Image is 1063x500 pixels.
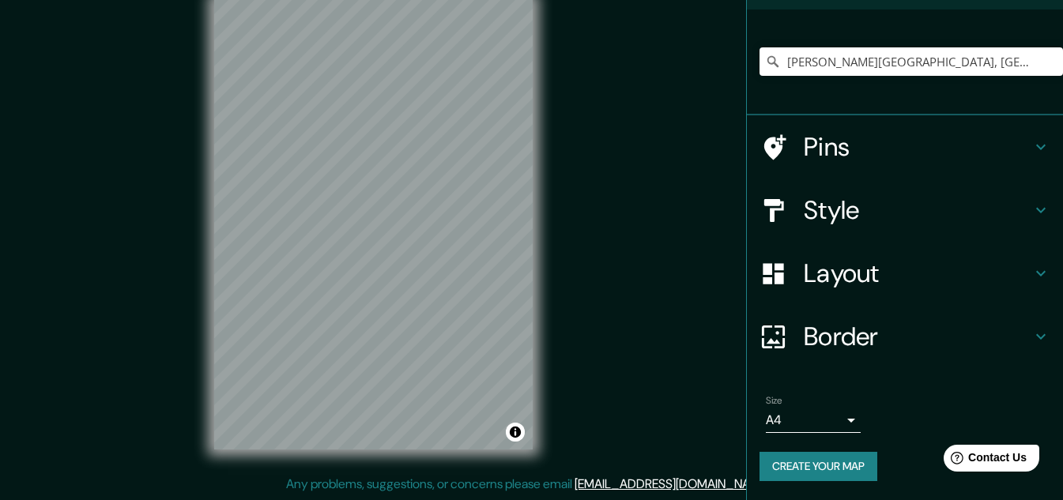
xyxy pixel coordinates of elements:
div: Pins [747,115,1063,179]
button: Create your map [760,452,877,481]
iframe: Help widget launcher [922,438,1046,483]
div: Layout [747,242,1063,305]
p: Any problems, suggestions, or concerns please email . [286,475,772,494]
input: Pick your city or area [760,47,1063,76]
label: Size [766,394,782,408]
a: [EMAIL_ADDRESS][DOMAIN_NAME] [575,476,770,492]
h4: Pins [804,131,1031,163]
h4: Border [804,321,1031,352]
h4: Style [804,194,1031,226]
div: Border [747,305,1063,368]
button: Toggle attribution [506,423,525,442]
div: Style [747,179,1063,242]
h4: Layout [804,258,1031,289]
div: A4 [766,408,861,433]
